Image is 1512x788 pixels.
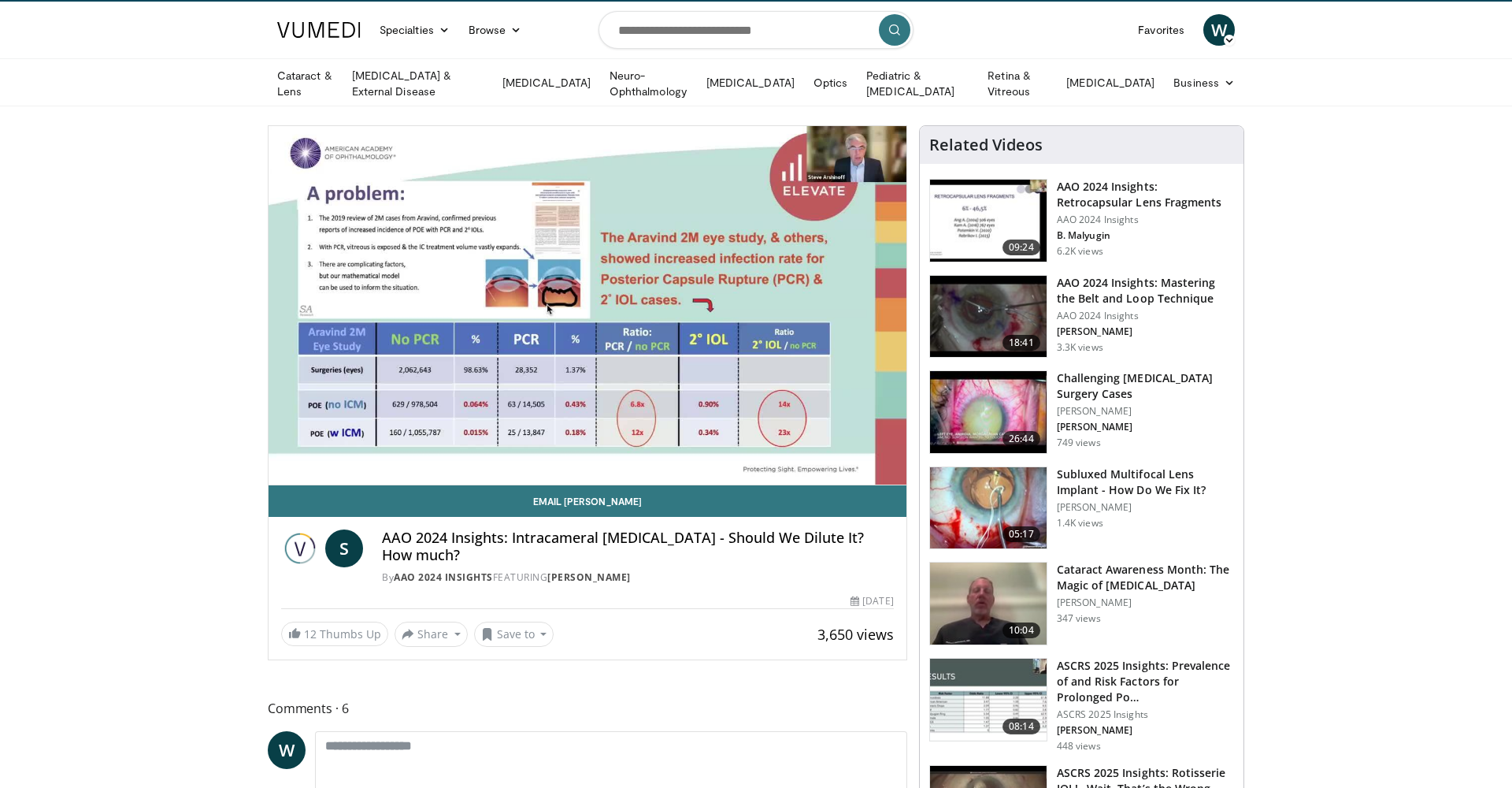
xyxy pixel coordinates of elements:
[1057,466,1234,498] h3: Subluxed Multifocal Lens Implant - How Do We Fix It?
[1057,517,1103,530] p: 1.4K views
[281,530,319,567] img: AAO 2024 Insights
[1057,67,1164,98] a: [MEDICAL_DATA]
[547,571,631,584] a: [PERSON_NAME]
[1057,214,1234,226] p: AAO 2024 Insights
[1057,341,1103,354] p: 3.3K views
[325,530,363,567] a: S
[598,11,913,49] input: Search topics, interventions
[281,622,388,646] a: 12 Thumbs Up
[1164,67,1244,98] a: Business
[1057,275,1234,307] h3: AAO 2024 Insights: Mastering the Belt and Loop Technique
[930,659,1047,741] img: d661252d-5e2b-443c-881f-9256f2a4ede9.150x105_q85_crop-smart_upscale.jpg
[929,658,1234,753] a: 08:14 ASCRS 2025 Insights: Prevalence of and Risk Factors for Prolonged Po… ASCRS 2025 Insights [...
[929,136,1043,154] h4: Related Videos
[804,67,857,98] a: Optics
[268,731,306,769] a: W
[493,67,600,98] a: [MEDICAL_DATA]
[1057,740,1101,753] p: 448 views
[268,68,343,99] a: Cataract & Lens
[929,466,1234,550] a: 05:17 Subluxed Multifocal Lens Implant - How Do We Fix It? [PERSON_NAME] 1.4K views
[394,571,493,584] a: AAO 2024 Insights
[978,68,1057,99] a: Retina & Vitreous
[1057,724,1234,737] p: [PERSON_NAME]
[930,467,1047,549] img: 3fc25be6-574f-41c0-96b9-b0d00904b018.150x105_q85_crop-smart_upscale.jpg
[269,126,906,485] video-js: Video Player
[1128,14,1194,46] a: Favorites
[929,370,1234,454] a: 26:44 Challenging [MEDICAL_DATA] Surgery Cases [PERSON_NAME] [PERSON_NAME] 749 views
[268,698,907,719] span: Comments 6
[857,68,978,99] a: Pediatric & [MEDICAL_DATA]
[1057,421,1234,433] p: [PERSON_NAME]
[474,622,554,647] button: Save to
[1057,708,1234,721] p: ASCRS 2025 Insights
[370,14,459,46] a: Specialties
[1203,14,1235,46] a: W
[1057,245,1103,258] p: 6.2K views
[269,485,906,517] a: Email [PERSON_NAME]
[1057,229,1234,242] p: B. Malyugin
[1057,310,1234,322] p: AAO 2024 Insights
[1057,501,1234,514] p: [PERSON_NAME]
[817,625,894,644] span: 3,650 views
[1002,719,1040,734] span: 08:14
[1057,179,1234,210] h3: AAO 2024 Insights: Retrocapsular Lens Fragments
[929,562,1234,645] a: 10:04 Cataract Awareness Month: The Magic of [MEDICAL_DATA] [PERSON_NAME] 347 views
[1057,325,1234,338] p: [PERSON_NAME]
[1057,658,1234,705] h3: ASCRS 2025 Insights: Prevalence of and Risk Factors for Prolonged Po…
[1057,370,1234,402] h3: Challenging [MEDICAL_DATA] Surgery Cases
[930,180,1047,262] img: 01f52a5c-6a53-4eb2-8a1d-dad0d168ea80.150x105_q85_crop-smart_upscale.jpg
[1057,562,1234,593] h3: Cataract Awareness Month: The Magic of [MEDICAL_DATA]
[459,14,532,46] a: Browse
[277,22,361,38] img: VuMedi Logo
[1002,623,1040,638] span: 10:04
[343,68,493,99] a: [MEDICAL_DATA] & External Disease
[600,68,697,99] a: Neuro-Ophthalmology
[1057,405,1234,418] p: [PERSON_NAME]
[929,179,1234,262] a: 09:24 AAO 2024 Insights: Retrocapsular Lens Fragments AAO 2024 Insights B. Malyugin 6.2K views
[930,276,1047,358] img: 22a3a3a3-03de-4b31-bd81-a17540334f4a.150x105_q85_crop-smart_upscale.jpg
[395,622,468,647] button: Share
[382,571,894,585] div: By FEATURING
[304,626,317,641] span: 12
[1057,612,1101,625] p: 347 views
[697,67,804,98] a: [MEDICAL_DATA]
[382,530,894,563] h4: AAO 2024 Insights: Intracameral [MEDICAL_DATA] - Should We Dilute It? How much?
[930,371,1047,453] img: 05a6f048-9eed-46a7-93e1-844e43fc910c.150x105_q85_crop-smart_upscale.jpg
[930,563,1047,645] img: a6938446-a60f-4b13-a455-f40e60d59bd3.150x105_q85_crop-smart_upscale.jpg
[1002,335,1040,351] span: 18:41
[1057,597,1234,609] p: [PERSON_NAME]
[929,275,1234,359] a: 18:41 AAO 2024 Insights: Mastering the Belt and Loop Technique AAO 2024 Insights [PERSON_NAME] 3....
[1002,431,1040,447] span: 26:44
[1002,240,1040,255] span: 09:24
[850,594,893,608] div: [DATE]
[1057,437,1101,449] p: 749 views
[1002,526,1040,542] span: 05:17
